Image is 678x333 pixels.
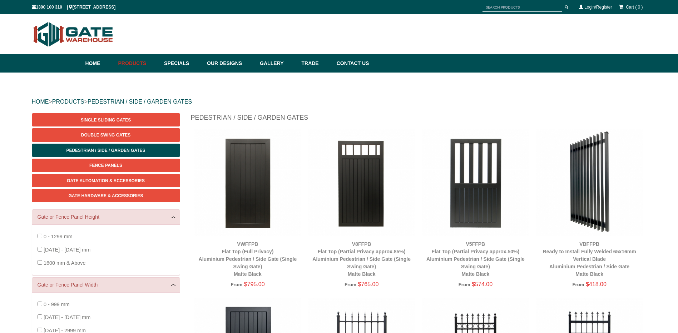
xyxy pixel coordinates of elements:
h1: Pedestrian / Side / Garden Gates [191,113,647,126]
img: Gate Warehouse [32,18,115,51]
img: V5FFPB - Flat Top (Partial Privacy approx.50%) - Aluminium Pedestrian / Side Gate (Single Swing G... [422,129,529,236]
span: $795.00 [244,281,265,287]
a: HOME [32,99,49,105]
a: Gate or Fence Panel Height [38,213,174,221]
span: Single Sliding Gates [81,118,131,123]
span: 1300 100 310 | [STREET_ADDRESS] [32,5,116,10]
img: VWFFPB - Flat Top (Full Privacy) - Aluminium Pedestrian / Side Gate (Single Swing Gate) - Matte B... [194,129,301,236]
a: Gate Hardware & Accessories [32,189,180,202]
span: $574.00 [472,281,493,287]
a: Our Designs [203,54,256,73]
a: Login/Register [584,5,612,10]
a: VBFFPBReady to Install Fully Welded 65x16mm Vertical BladeAluminium Pedestrian / Side GateMatte B... [543,241,636,277]
a: Gate Automation & Accessories [32,174,180,187]
span: Pedestrian / Side / Garden Gates [66,148,145,153]
span: $418.00 [586,281,607,287]
span: From [459,282,470,287]
input: SEARCH PRODUCTS [482,3,562,12]
a: Contact Us [333,54,369,73]
span: From [345,282,356,287]
span: 0 - 999 mm [44,302,70,307]
a: VWFFPBFlat Top (Full Privacy)Aluminium Pedestrian / Side Gate (Single Swing Gate)Matte Black [199,241,297,277]
img: V8FFPB - Flat Top (Partial Privacy approx.85%) - Aluminium Pedestrian / Side Gate (Single Swing G... [308,129,415,236]
span: 0 - 1299 mm [44,234,73,239]
a: PRODUCTS [52,99,84,105]
div: > > [32,90,647,113]
a: Double Swing Gates [32,128,180,141]
a: Trade [298,54,333,73]
img: VBFFPB - Ready to Install Fully Welded 65x16mm Vertical Blade - Aluminium Pedestrian / Side Gate ... [536,129,643,236]
a: PEDESTRIAN / SIDE / GARDEN GATES [88,99,192,105]
span: Gate Automation & Accessories [67,178,145,183]
a: Pedestrian / Side / Garden Gates [32,144,180,157]
a: Specials [160,54,203,73]
a: V8FFPBFlat Top (Partial Privacy approx.85%)Aluminium Pedestrian / Side Gate (Single Swing Gate)Ma... [312,241,411,277]
span: [DATE] - [DATE] mm [44,314,90,320]
a: Gate or Fence Panel Width [38,281,174,289]
a: Products [115,54,161,73]
span: Double Swing Gates [81,133,130,138]
a: Gallery [256,54,298,73]
span: Gate Hardware & Accessories [69,193,143,198]
a: V5FFPBFlat Top (Partial Privacy approx.50%)Aluminium Pedestrian / Side Gate (Single Swing Gate)Ma... [426,241,525,277]
a: Single Sliding Gates [32,113,180,126]
a: Home [85,54,115,73]
span: From [231,282,242,287]
span: [DATE] - [DATE] mm [44,247,90,253]
span: Fence Panels [89,163,122,168]
span: 1600 mm & Above [44,260,86,266]
a: Fence Panels [32,159,180,172]
span: $765.00 [358,281,379,287]
span: From [572,282,584,287]
span: Cart ( 0 ) [626,5,643,10]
